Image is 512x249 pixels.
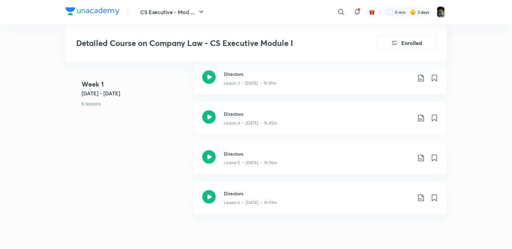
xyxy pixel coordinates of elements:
[65,7,119,15] img: Company Logo
[224,150,412,157] h3: Directors
[224,160,277,166] p: Lesson 5 • [DATE] • 1h 56m
[194,182,447,222] a: DirectorsLesson 6 • [DATE] • 1h 59m
[76,38,339,48] h3: Detailed Course on Company Law - CS Executive Module I
[224,110,412,117] h3: Directors
[377,35,436,51] button: Enrolled
[82,89,189,97] h5: [DATE] - [DATE]
[136,5,209,19] button: CS Executive - Mod ...
[65,7,119,17] a: Company Logo
[82,79,189,89] h4: Week 1
[194,62,447,102] a: DirectorsLesson 3 • [DATE] • 1h 29m
[224,80,276,86] p: Lesson 3 • [DATE] • 1h 29m
[194,142,447,182] a: DirectorsLesson 5 • [DATE] • 1h 56m
[435,6,447,18] img: Vadit Raj
[224,70,412,78] h3: Directors
[224,190,412,197] h3: Directors
[224,200,277,206] p: Lesson 6 • [DATE] • 1h 59m
[224,120,277,126] p: Lesson 4 • [DATE] • 1h 45m
[82,100,189,107] p: 6 lessons
[410,9,416,15] img: streak
[367,7,377,17] button: avatar
[194,102,447,142] a: DirectorsLesson 4 • [DATE] • 1h 45m
[369,9,375,15] img: avatar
